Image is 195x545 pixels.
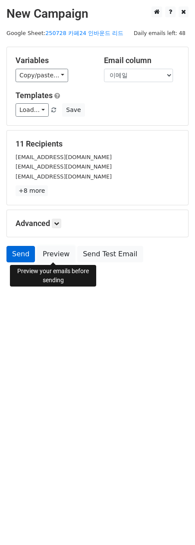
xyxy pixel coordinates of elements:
h5: 11 Recipients [16,139,179,149]
a: Copy/paste... [16,69,68,82]
a: +8 more [16,185,48,196]
div: Preview your emails before sending [10,265,96,287]
small: [EMAIL_ADDRESS][DOMAIN_NAME] [16,163,112,170]
div: 채팅 위젯 [152,504,195,545]
span: Daily emails left: 48 [131,29,189,38]
h5: Variables [16,56,91,65]
small: [EMAIL_ADDRESS][DOMAIN_NAME] [16,154,112,160]
iframe: Chat Widget [152,504,195,545]
a: Daily emails left: 48 [131,30,189,36]
small: Google Sheet: [6,30,123,36]
a: Send Test Email [77,246,143,262]
a: 250728 카페24 인바운드 리드 [45,30,123,36]
small: [EMAIL_ADDRESS][DOMAIN_NAME] [16,173,112,180]
a: Send [6,246,35,262]
a: Load... [16,103,49,117]
a: Templates [16,91,53,100]
button: Save [62,103,85,117]
a: Preview [37,246,75,262]
h5: Advanced [16,219,179,228]
h5: Email column [104,56,179,65]
h2: New Campaign [6,6,189,21]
